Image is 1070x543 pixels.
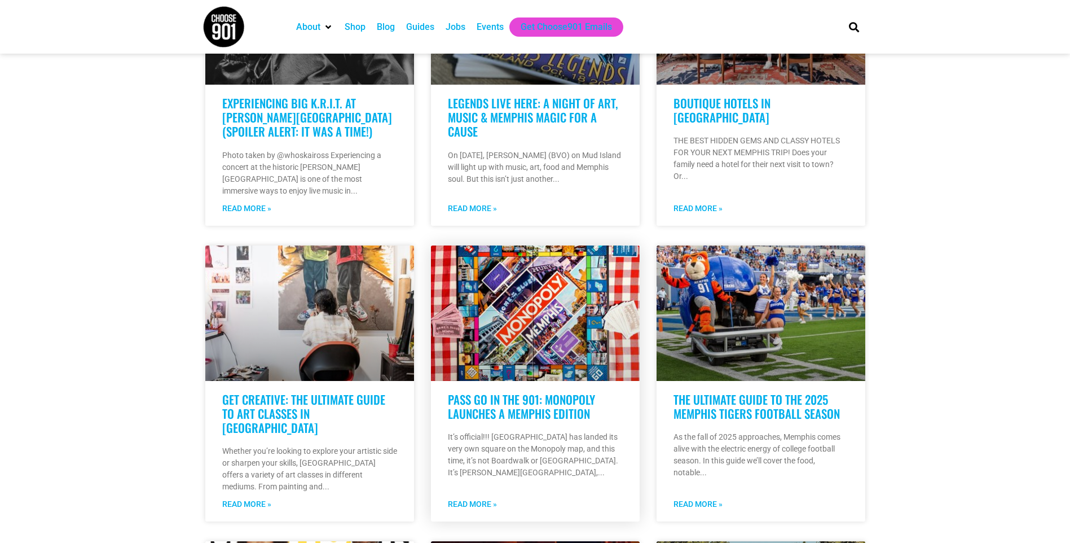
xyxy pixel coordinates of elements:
p: Photo taken by @whoskaiross Experiencing a concert at the historic [PERSON_NAME][GEOGRAPHIC_DATA]... [222,150,397,197]
div: Search [844,17,863,36]
a: An artist sits in a chair painting a large portrait of two young musicians playing brass instrume... [205,246,414,381]
a: Get Creative: The Ultimate Guide to Art Classes in [GEOGRAPHIC_DATA] [222,391,385,436]
p: As the fall of 2025 approaches, Memphis comes alive with the electric energy of college football ... [673,431,848,479]
nav: Main nav [290,17,830,37]
a: The Ultimate Guide to the 2025 Memphis Tigers Football Season [673,391,840,422]
p: Whether you’re looking to explore your artistic side or sharpen your skills, [GEOGRAPHIC_DATA] of... [222,445,397,493]
a: Pass Go in the 901: Monopoly Launches a Memphis Edition [448,391,595,422]
p: THE BEST HIDDEN GEMS AND CLASSY HOTELS FOR YOUR NEXT MEMPHIS TRIP! Does your family need a hotel ... [673,135,848,182]
a: Read more about LEGENDS LIVE HERE: A NIGHT OF ART, MUSIC & MEMPHIS MAGIC FOR A CAUSE [448,203,497,214]
p: It’s official!!! [GEOGRAPHIC_DATA] has landed its very own square on the Monopoly map, and this t... [448,431,623,479]
a: Get Choose901 Emails [521,20,612,34]
div: About [290,17,339,37]
a: Read more about Pass Go in the 901: Monopoly Launches a Memphis Edition [448,498,497,510]
a: Experiencing Big K.R.I.T. at [PERSON_NAME][GEOGRAPHIC_DATA] (Spoiler Alert: It was a time!) [222,94,392,140]
a: Read more about The Ultimate Guide to the 2025 Memphis Tigers Football Season [673,498,723,510]
a: Guides [406,20,434,34]
a: Events [477,20,504,34]
a: About [296,20,320,34]
a: Read more about Boutique Hotels in Memphis [673,203,723,214]
a: Blog [377,20,395,34]
a: LEGENDS LIVE HERE: A NIGHT OF ART, MUSIC & MEMPHIS MAGIC FOR A CAUSE [448,94,618,140]
a: A mascot and cheerleaders on a blue vehicle celebrate on a football field, with more cheerleaders... [657,246,865,381]
a: Shop [345,20,366,34]
p: On [DATE], [PERSON_NAME] (BVO) on Mud Island will light up with music, art, food and Memphis soul... [448,150,623,185]
a: Jobs [446,20,465,34]
a: Read more about Get Creative: The Ultimate Guide to Art Classes in Memphis [222,498,271,510]
a: Read more about Experiencing Big K.R.I.T. at Overton Park Shell (Spoiler Alert: It was a time!) [222,203,271,214]
a: Boutique Hotels in [GEOGRAPHIC_DATA] [673,94,770,126]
